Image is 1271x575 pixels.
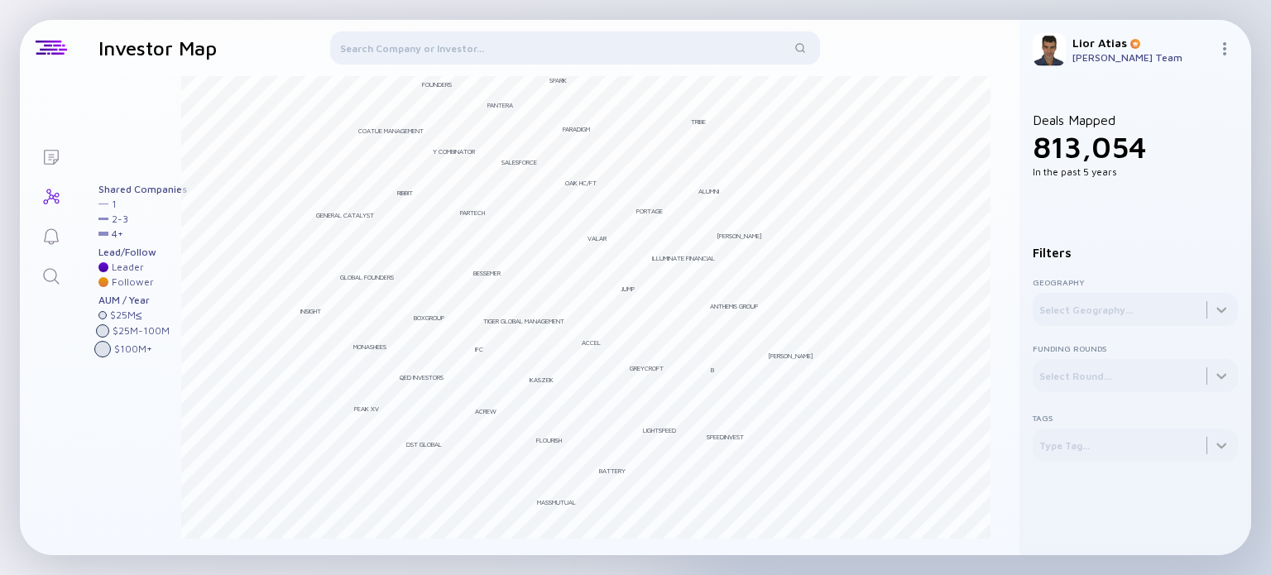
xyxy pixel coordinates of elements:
div: B [711,366,714,374]
div: In the past 5 years [1033,165,1238,178]
div: Salesforce [501,158,537,166]
div: Y Combinator [433,147,475,156]
div: Illuminate Financial [652,254,715,262]
img: Menu [1218,42,1231,55]
div: Global Founders [340,273,394,281]
div: Monashees [353,343,386,351]
a: Lists [20,136,82,175]
span: 813,054 [1033,129,1147,165]
div: Tribe [691,117,706,126]
div: Battery [599,467,626,475]
img: Lior Profile Picture [1033,33,1066,66]
div: Alumni [698,187,719,195]
div: General Catalyst [316,211,374,219]
div: KaszeK [530,376,554,384]
div: Partech [460,208,485,217]
div: AUM / Year [98,295,187,306]
a: Reminders [20,215,82,255]
div: Portage [636,207,663,215]
div: Filters [1033,246,1238,260]
div: $ 25M [110,309,142,321]
h1: Investor Map [98,36,217,60]
div: Insight [300,307,321,315]
div: Lightspeed [643,426,676,434]
div: MassMutual [537,498,576,506]
div: $ 100M + [114,343,152,355]
div: Lead/Follow [98,247,187,258]
div: [PERSON_NAME] [768,352,813,360]
div: Peak XV [354,405,379,413]
div: Coatue Management [358,127,424,135]
div: 2 - 3 [112,213,128,225]
div: ≤ [136,309,142,321]
div: Ribbit [397,189,413,197]
div: Deals Mapped [1033,113,1238,178]
div: Anthemis Group [710,302,758,310]
div: Lior Atias [1072,36,1211,50]
div: Greycroft [630,364,664,372]
a: Investor Map [20,175,82,215]
div: BoxGroup [414,314,444,322]
div: Accel [582,338,601,347]
div: Valar [588,234,607,242]
div: DST Global [406,440,442,448]
div: Speedinvest [707,433,744,441]
div: [PERSON_NAME] Team [1072,51,1211,64]
div: Spark [549,76,567,84]
div: [PERSON_NAME] [717,232,762,240]
div: Jump [621,285,635,293]
div: Pantera [487,101,513,109]
div: Oak HC/FT [565,179,597,187]
div: Founders [422,80,452,89]
div: 4 + [112,228,123,240]
div: Follower [112,276,154,288]
div: Flourish [536,436,562,444]
div: Shared Companies [98,184,187,195]
div: Leader [112,261,144,273]
div: Tiger Global Management [483,317,564,325]
div: IFC [475,345,483,353]
div: $ 25M - 100M [113,325,170,337]
div: Bessemer [473,269,501,277]
div: QED Investors [400,373,444,381]
div: ACrew [475,407,496,415]
div: 1 [112,199,117,210]
div: Paradigm [563,125,590,133]
a: Search [20,255,82,295]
